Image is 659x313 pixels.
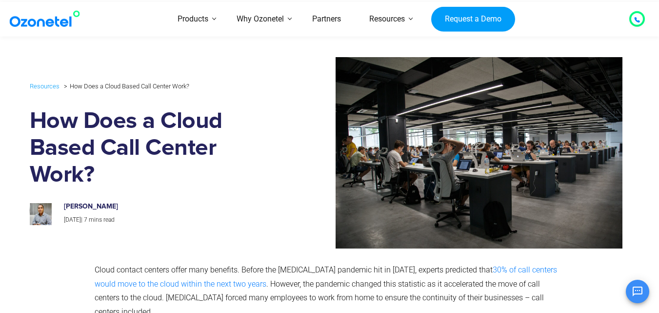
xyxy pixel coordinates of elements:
a: Resources [355,2,419,37]
li: How Does a Cloud Based Call Center Work? [61,80,189,92]
a: Request a Demo [431,6,515,32]
img: prashanth-kancherla_avatar-200x200.jpeg [30,203,52,225]
h6: [PERSON_NAME] [64,203,270,211]
h1: How Does a Cloud Based Call Center Work? [30,108,280,188]
button: Open chat [626,280,649,303]
span: mins read [89,216,115,223]
p: | [64,215,270,226]
a: 30% of call centers would move to the cloud within the next two years [95,265,557,289]
a: Products [163,2,222,37]
a: Resources [30,81,60,92]
span: [DATE] [64,216,81,223]
span: 7 [84,216,87,223]
a: Why Ozonetel [222,2,298,37]
a: Partners [298,2,355,37]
